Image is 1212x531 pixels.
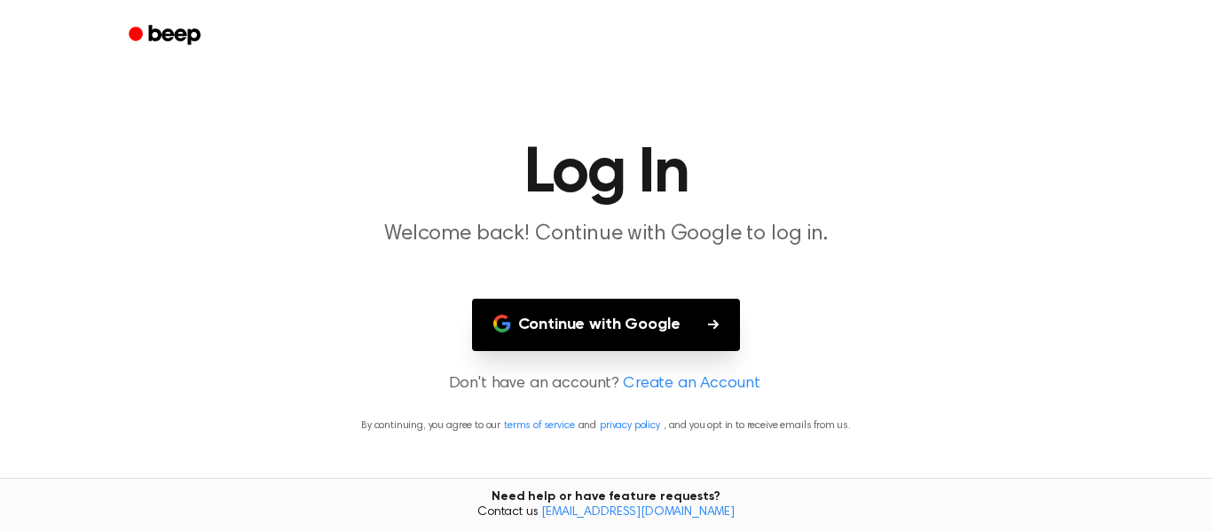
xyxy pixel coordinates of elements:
[600,420,660,431] a: privacy policy
[504,420,574,431] a: terms of service
[11,505,1201,521] span: Contact us
[472,299,741,351] button: Continue with Google
[116,19,216,53] a: Beep
[21,418,1191,433] p: By continuing, you agree to our and , and you opt in to receive emails from us.
[21,372,1191,396] p: Don't have an account?
[265,220,947,249] p: Welcome back! Continue with Google to log in.
[541,506,735,519] a: [EMAIL_ADDRESS][DOMAIN_NAME]
[152,142,1060,206] h1: Log In
[623,372,759,396] a: Create an Account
